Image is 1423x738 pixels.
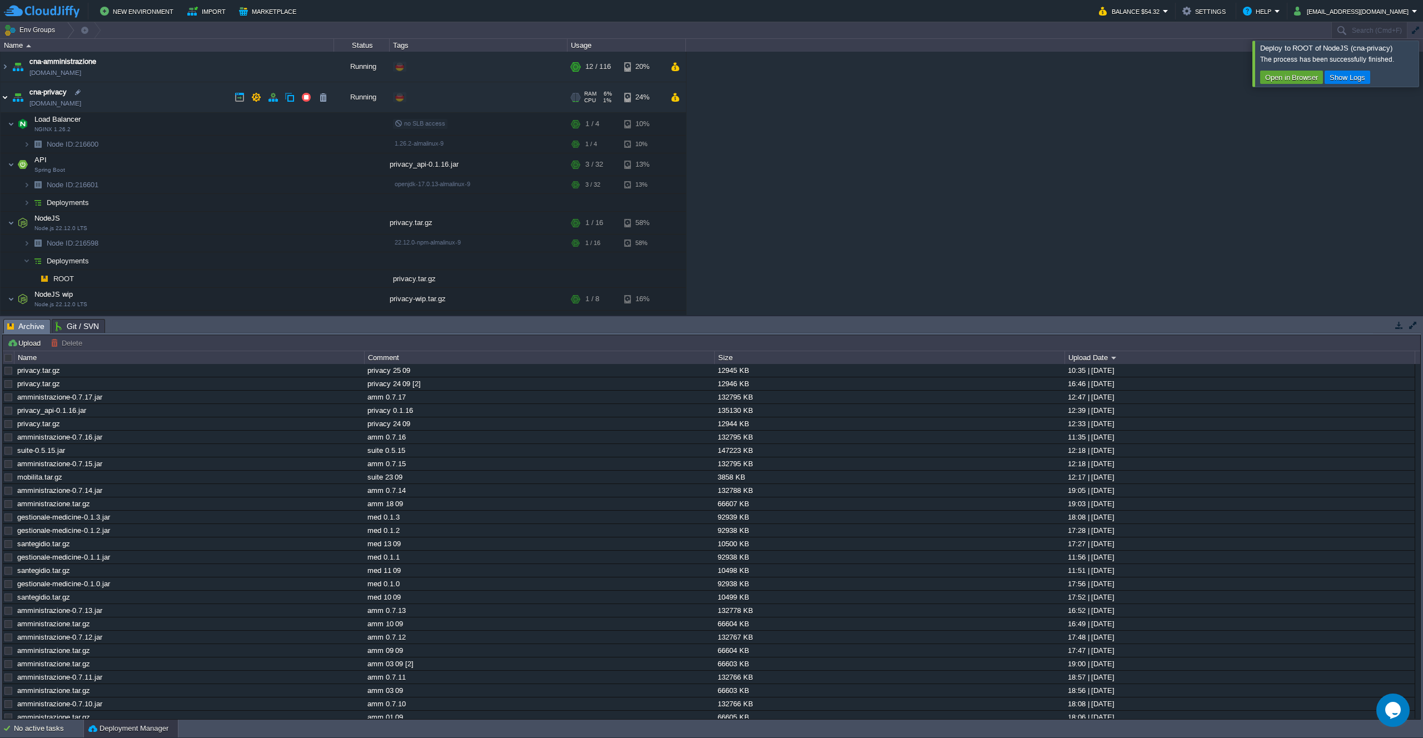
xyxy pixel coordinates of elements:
img: AMDAwAAAACH5BAEAAAAALAAAAAABAAEAAAICRAEAOw== [26,44,31,47]
div: 19:03 | [DATE] [1065,497,1414,510]
div: med 0.1.0 [365,577,714,590]
img: AMDAwAAAACH5BAEAAAAALAAAAAABAAEAAAICRAEAOw== [1,52,9,82]
div: 1 / 4 [585,136,597,153]
a: amministrazione.tar.gz [17,646,90,655]
div: 132766 KB [715,671,1064,684]
div: The process has been successfully finished. [1260,55,1416,64]
a: ROOT [52,274,76,283]
div: privacy 0.1.16 [365,404,714,417]
div: privacy.tar.gz [390,212,568,234]
div: 66603 KB [715,684,1064,697]
div: med 0.1.3 [365,511,714,523]
div: 135130 KB [715,404,1064,417]
div: privacy 24 09 [365,417,714,430]
div: suite 23 09 [365,471,714,483]
div: 17:56 | [DATE] [1065,577,1414,590]
div: amm 0.7.12 [365,631,714,644]
button: Help [1243,4,1275,18]
a: santegidio.tar.gz [17,593,70,601]
button: Show Logs [1326,72,1369,82]
div: Comment [365,351,714,364]
img: AMDAwAAAACH5BAEAAAAALAAAAAABAAEAAAICRAEAOw== [30,194,46,211]
div: amm 0.7.11 [365,671,714,684]
span: CPU [584,97,596,104]
img: AMDAwAAAACH5BAEAAAAALAAAAAABAAEAAAICRAEAOw== [23,235,30,252]
div: 132766 KB [715,697,1064,710]
div: 13% [624,176,660,193]
div: 132778 KB [715,604,1064,617]
span: NodeJS wip [33,290,74,299]
div: amm 09 09 [365,644,714,657]
div: No active tasks [14,720,83,737]
img: AMDAwAAAACH5BAEAAAAALAAAAAABAAEAAAICRAEAOw== [15,113,31,135]
div: 1 / 16 [585,235,600,252]
div: amm 03 09 [2] [365,657,714,670]
button: New Environment [100,4,177,18]
a: mobilita.tar.gz [17,473,62,481]
span: Deployments [46,198,91,207]
div: Name [15,351,364,364]
div: 92939 KB [715,511,1064,523]
div: 58% [624,212,660,234]
a: santegidio.tar.gz [17,540,70,548]
span: 1.26.2-almalinux-9 [395,140,444,147]
button: Open in Browser [1262,72,1321,82]
a: gestionale-medicine-0.1.2.jar [17,526,110,535]
div: 16:52 | [DATE] [1065,604,1414,617]
a: suite-0.5.15.jar [17,446,65,455]
img: AMDAwAAAACH5BAEAAAAALAAAAAABAAEAAAICRAEAOw== [30,311,46,328]
span: NodeJS [33,213,62,223]
div: Running [334,52,390,82]
div: 3858 KB [715,471,1064,483]
button: Marketplace [239,4,300,18]
span: 1% [600,97,611,104]
img: AMDAwAAAACH5BAEAAAAALAAAAAABAAEAAAICRAEAOw== [30,235,46,252]
img: AMDAwAAAACH5BAEAAAAALAAAAAABAAEAAAICRAEAOw== [30,176,46,193]
div: 10% [624,113,660,135]
a: gestionale-medicine-0.1.3.jar [17,513,110,521]
div: 12946 KB [715,377,1064,390]
div: 17:48 | [DATE] [1065,631,1414,644]
a: amministrazione-0.7.12.jar [17,633,102,641]
a: amministrazione-0.7.17.jar [17,393,102,401]
img: AMDAwAAAACH5BAEAAAAALAAAAAABAAEAAAICRAEAOw== [30,252,46,270]
img: AMDAwAAAACH5BAEAAAAALAAAAAABAAEAAAICRAEAOw== [23,136,30,153]
img: CloudJiffy [4,4,79,18]
span: 218535 [46,315,100,324]
span: Node ID: [47,140,75,148]
button: Settings [1182,4,1229,18]
div: 11:51 | [DATE] [1065,564,1414,577]
div: 92938 KB [715,577,1064,590]
button: Balance $54.32 [1099,4,1163,18]
div: med 13 09 [365,537,714,550]
a: Load BalancerNGINX 1.26.2 [33,115,82,123]
a: [DOMAIN_NAME] [29,67,81,78]
img: AMDAwAAAACH5BAEAAAAALAAAAAABAAEAAAICRAEAOw== [30,270,37,287]
div: Tags [390,39,567,52]
div: 18:56 | [DATE] [1065,684,1414,697]
span: 216601 [46,180,100,190]
div: Name [1,39,334,52]
div: 10% [624,136,660,153]
a: Deployments [46,256,91,266]
span: Node ID: [47,181,75,189]
img: AMDAwAAAACH5BAEAAAAALAAAAAABAAEAAAICRAEAOw== [8,153,14,176]
img: AMDAwAAAACH5BAEAAAAALAAAAAABAAEAAAICRAEAOw== [8,113,14,135]
a: amministrazione.tar.gz [17,686,90,695]
img: AMDAwAAAACH5BAEAAAAALAAAAAABAAEAAAICRAEAOw== [15,212,31,234]
iframe: chat widget [1376,694,1412,727]
a: privacy_api-0.1.16.jar [17,406,86,415]
div: 19:05 | [DATE] [1065,484,1414,497]
div: 16:49 | [DATE] [1065,617,1414,630]
div: 10499 KB [715,591,1064,604]
div: 66607 KB [715,497,1064,510]
div: med 0.1.2 [365,524,714,537]
a: NodeJS wipNode.js 22.12.0 LTS [33,290,74,298]
a: privacy.tar.gz [17,420,60,428]
div: 12:47 | [DATE] [1065,391,1414,403]
span: Node.js 22.12.0 LTS [34,225,87,232]
div: 12:18 | [DATE] [1065,444,1414,457]
a: santegidio.tar.gz [17,566,70,575]
div: 10:35 | [DATE] [1065,364,1414,377]
div: 132795 KB [715,457,1064,470]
